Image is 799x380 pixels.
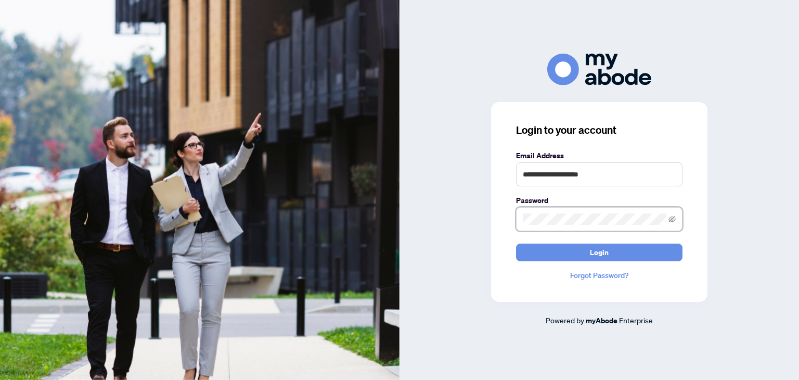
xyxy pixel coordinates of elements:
span: eye-invisible [668,216,676,223]
a: Forgot Password? [516,270,682,281]
button: Login [516,244,682,261]
img: ma-logo [547,54,651,85]
a: myAbode [586,315,617,326]
label: Email Address [516,150,682,161]
span: Enterprise [619,315,653,325]
h3: Login to your account [516,123,682,137]
label: Password [516,195,682,206]
span: Login [590,244,609,261]
span: Powered by [546,315,584,325]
